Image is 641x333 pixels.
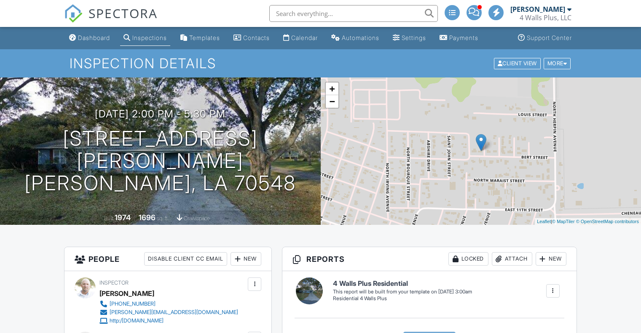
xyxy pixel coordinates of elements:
[449,34,478,41] div: Payments
[243,34,270,41] div: Contacts
[230,30,273,46] a: Contacts
[515,30,575,46] a: Support Center
[342,34,379,41] div: Automations
[64,247,271,271] h3: People
[132,34,167,41] div: Inspections
[494,58,541,69] div: Client View
[110,317,164,324] div: http:/[DOMAIN_NAME]
[184,215,210,221] span: crawlspace
[66,30,113,46] a: Dashboard
[436,30,482,46] a: Payments
[110,301,156,307] div: [PHONE_NUMBER]
[89,4,158,22] span: SPECTORA
[328,30,383,46] a: Automations (Advanced)
[326,95,338,108] a: Zoom out
[389,30,429,46] a: Settings
[78,34,110,41] div: Dashboard
[536,252,566,266] div: New
[510,5,565,13] div: [PERSON_NAME]
[280,30,321,46] a: Calendar
[64,4,83,23] img: The Best Home Inspection Software - Spectora
[535,218,641,225] div: |
[448,252,488,266] div: Locked
[520,13,571,22] div: 4 Walls Plus, LLC
[326,83,338,95] a: Zoom in
[333,288,472,295] div: This report will be built from your template on [DATE] 3:00am
[544,58,571,69] div: More
[177,30,223,46] a: Templates
[104,215,113,221] span: Built
[537,219,551,224] a: Leaflet
[95,108,225,120] h3: [DATE] 2:00 pm - 5:30 pm
[99,308,238,317] a: [PERSON_NAME][EMAIL_ADDRESS][DOMAIN_NAME]
[231,252,261,266] div: New
[189,34,220,41] div: Templates
[492,252,532,266] div: Attach
[99,280,129,286] span: Inspector
[99,300,238,308] a: [PHONE_NUMBER]
[493,60,543,66] a: Client View
[157,215,169,221] span: sq. ft.
[120,30,170,46] a: Inspections
[269,5,438,22] input: Search everything...
[333,280,472,288] h6: 4 Walls Plus Residential
[13,128,307,194] h1: [STREET_ADDRESS][PERSON_NAME] [PERSON_NAME], LA 70548
[64,11,158,29] a: SPECTORA
[70,56,571,71] h1: Inspection Details
[99,317,238,325] a: http:/[DOMAIN_NAME]
[576,219,639,224] a: © OpenStreetMap contributors
[282,247,577,271] h3: Reports
[291,34,318,41] div: Calendar
[552,219,575,224] a: © MapTiler
[144,252,227,266] div: Disable Client CC Email
[527,34,572,41] div: Support Center
[110,309,238,316] div: [PERSON_NAME][EMAIL_ADDRESS][DOMAIN_NAME]
[99,287,154,300] div: [PERSON_NAME]
[402,34,426,41] div: Settings
[139,213,156,222] div: 1696
[115,213,131,222] div: 1974
[333,295,472,302] div: Residential 4 Walls Plus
